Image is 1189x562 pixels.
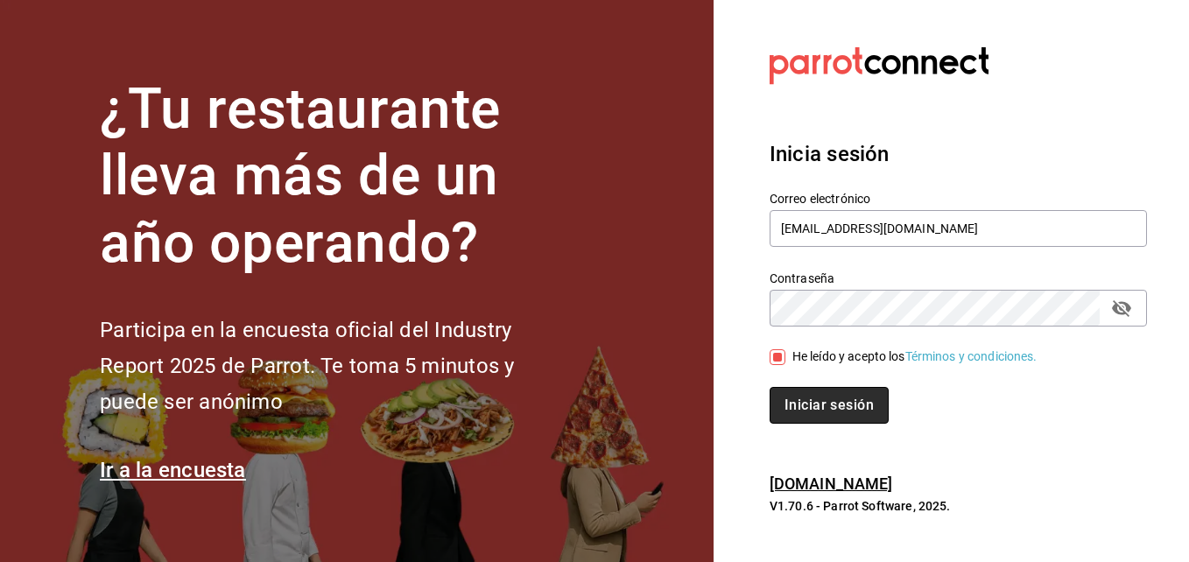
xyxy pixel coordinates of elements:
a: Términos y condiciones. [905,349,1038,363]
a: [DOMAIN_NAME] [770,474,893,493]
h3: Inicia sesión [770,138,1147,170]
button: Iniciar sesión [770,387,889,424]
div: He leído y acepto los [792,348,1038,366]
h2: Participa en la encuesta oficial del Industry Report 2025 de Parrot. Te toma 5 minutos y puede se... [100,313,573,419]
a: Ir a la encuesta [100,458,246,482]
label: Correo electrónico [770,192,1147,204]
p: V1.70.6 - Parrot Software, 2025. [770,497,1147,515]
label: Contraseña [770,271,1147,284]
button: passwordField [1107,293,1136,323]
input: Ingresa tu correo electrónico [770,210,1147,247]
h1: ¿Tu restaurante lleva más de un año operando? [100,76,573,277]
